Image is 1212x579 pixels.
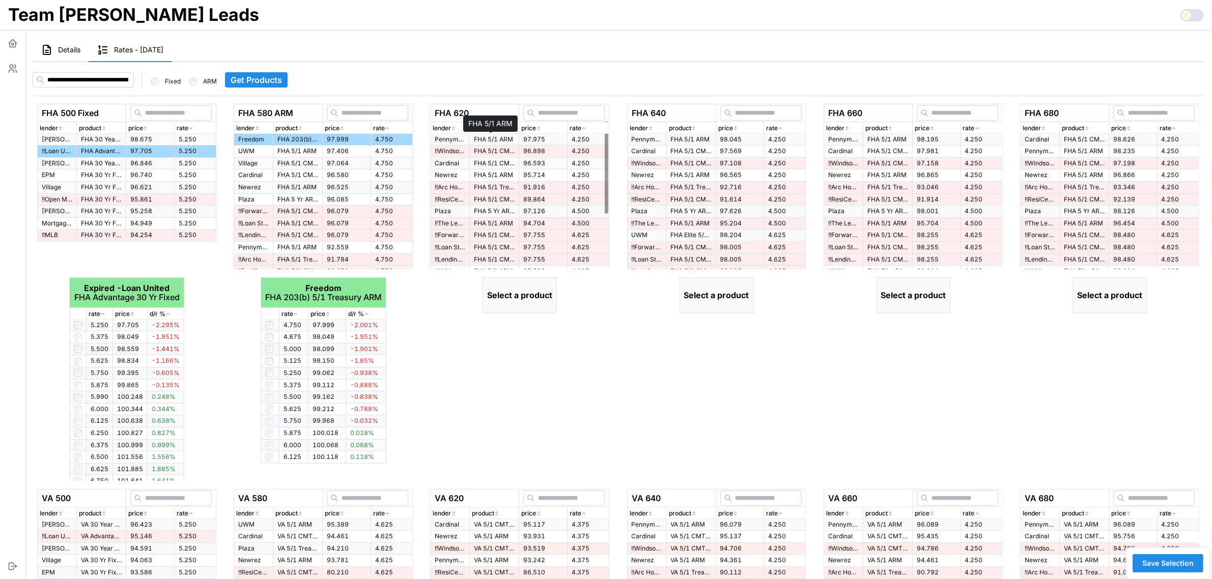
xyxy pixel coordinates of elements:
[1109,509,1157,518] button: price
[77,124,126,133] button: product
[768,147,786,155] span: 4.250
[1025,207,1055,216] p: Plaza
[234,509,273,518] button: lender
[913,509,961,518] button: price
[1162,135,1179,143] span: 4.250
[961,124,1002,133] button: rate
[1162,207,1179,215] span: 4.500
[1023,124,1041,133] p: lender
[236,124,255,133] p: lender
[1113,183,1135,191] span: 93.346
[1060,509,1109,518] button: product
[572,195,589,203] span: 4.250
[1021,124,1059,133] button: lender
[1109,124,1157,133] button: price
[1162,147,1179,155] span: 4.250
[373,124,385,133] p: rate
[81,135,122,144] p: FHA 30 Year Fixed - Same Servicer
[348,309,364,319] p: d/r %
[632,183,662,192] p: !! Arc Home
[768,135,786,143] span: 4.250
[470,509,519,518] button: product
[474,183,515,192] p: FHA 5/1 Treasury ARM
[720,135,742,143] span: 98.045
[42,195,72,204] p: !! Open Mtg
[824,124,863,133] button: lender
[113,309,147,319] button: price
[718,509,733,518] p: price
[1064,135,1105,144] p: FHA 5/1 CMT ARM
[828,195,859,204] p: !! ResiCentral
[828,171,859,180] p: Newrez
[523,147,545,155] span: 96.898
[238,107,318,120] p: FHA 580 ARM
[327,183,349,191] span: 96.525
[435,135,465,144] p: Pennymac
[375,159,393,167] span: 4.750
[1133,554,1203,572] button: Save Selection
[768,159,786,167] span: 4.250
[568,124,609,133] button: rate
[720,183,742,191] span: 92.716
[632,207,662,216] p: Plaza
[671,159,712,168] p: FHA 5/1 CMT ARM
[572,171,589,179] span: 4.250
[375,135,393,143] span: 4.750
[570,124,581,133] p: rate
[474,159,515,168] p: FHA 5/1 CMT ARM
[42,159,72,168] p: [PERSON_NAME]
[865,124,888,133] p: product
[433,124,451,133] p: lender
[375,147,393,155] span: 4.750
[1025,135,1055,144] p: Cardinal
[671,135,712,144] p: FHA 5/1 ARM
[1062,124,1084,133] p: product
[523,171,545,179] span: 95.714
[179,183,196,191] span: 5.250
[1062,509,1084,518] p: product
[867,159,908,168] p: FHA 5/1 CMT ARM
[308,309,346,319] button: price
[828,135,859,144] p: Pennymac
[265,369,273,377] input: Select row
[474,207,515,216] p: FHA 5 Yr ARM
[1113,171,1135,179] span: 96.866
[1113,207,1135,215] span: 98.126
[375,207,393,215] span: 4.750
[238,171,269,180] p: Cardinal
[128,509,143,518] p: price
[671,207,712,216] p: FHA 5 Yr ARM
[828,107,908,120] p: FHA 660
[826,124,844,133] p: lender
[913,124,961,133] button: price
[130,207,152,215] span: 95.258
[225,72,288,88] button: Get Products
[236,509,255,518] p: lender
[1064,159,1105,168] p: FHA 5/1 CMT ARM
[1064,147,1105,156] p: FHA 5/1 ARM
[323,124,371,133] button: price
[373,509,385,518] p: rate
[572,135,589,143] span: 4.250
[238,183,269,192] p: Newrez
[238,195,269,204] p: Plaza
[431,124,469,133] button: lender
[1025,195,1055,204] p: !! ResiCentral
[130,147,152,155] span: 97.705
[371,509,412,518] button: rate
[375,183,393,191] span: 4.750
[38,124,76,133] button: lender
[632,147,662,156] p: Cardinal
[87,309,112,319] button: rate
[1021,509,1059,518] button: lender
[179,159,196,167] span: 5.250
[570,509,581,518] p: rate
[275,124,298,133] p: product
[764,509,805,518] button: rate
[371,124,412,133] button: rate
[74,321,82,329] input: Select row
[472,124,494,133] p: product
[768,171,786,179] span: 4.250
[89,309,100,319] p: rate
[630,124,648,133] p: lender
